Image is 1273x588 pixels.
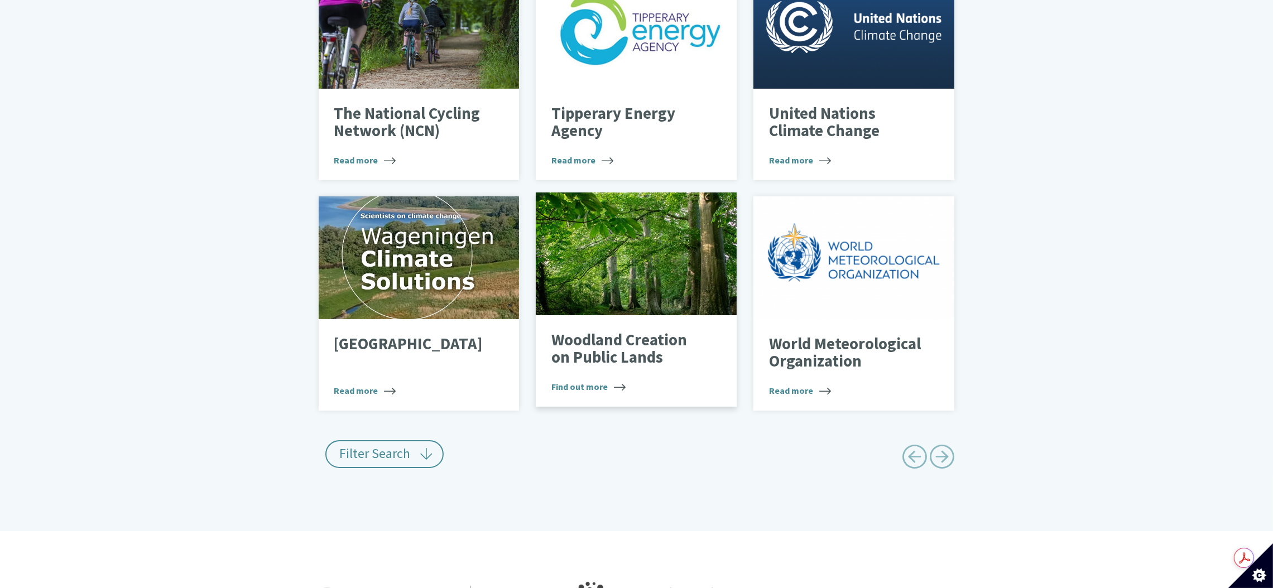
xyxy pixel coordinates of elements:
span: Read more [769,153,831,167]
p: Tipperary Energy Agency [551,105,705,140]
span: Find out more [551,380,626,393]
span: Read more [334,153,396,167]
p: United Nations Climate Change [769,105,923,140]
button: Filter Search [325,440,444,468]
span: Read more [334,384,396,397]
p: The National Cycling Network (NCN) [334,105,487,140]
a: Previous page [902,440,927,478]
button: Set cookie preferences [1228,543,1273,588]
p: [GEOGRAPHIC_DATA] [334,335,487,353]
p: Woodland Creation on Public Lands [551,331,705,367]
a: Woodland Creation on Public Lands Find out more [536,192,737,407]
span: Read more [769,384,831,397]
a: World Meteorological Organization Read more [753,196,954,411]
a: Next page [930,440,955,478]
span: Read more [551,153,613,167]
p: World Meteorological Organization [769,335,923,370]
a: [GEOGRAPHIC_DATA] Read more [319,196,520,411]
